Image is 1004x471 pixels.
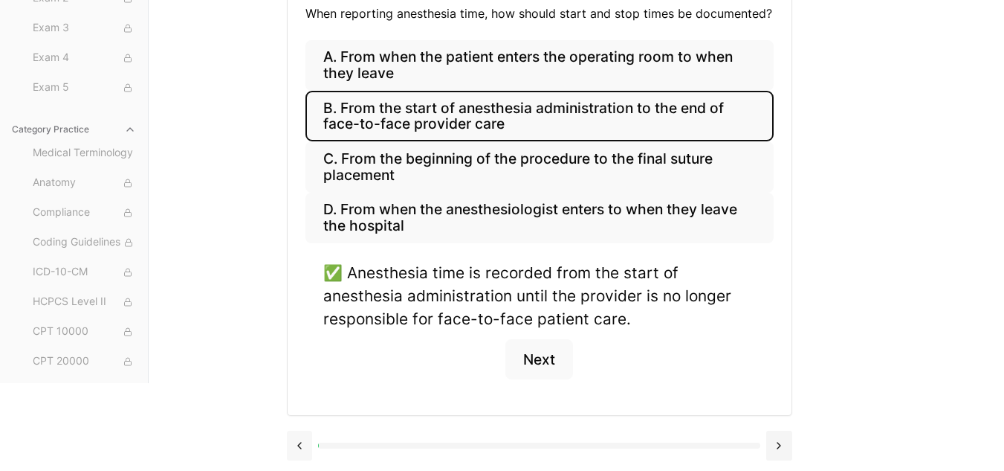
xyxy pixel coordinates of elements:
[33,205,136,221] span: Compliance
[33,264,136,281] span: ICD-10-CM
[33,50,136,66] span: Exam 4
[27,290,142,314] button: HCPCS Level II
[305,91,774,141] button: B. From the start of anesthesia administration to the end of face-to-face provider care
[27,76,142,100] button: Exam 5
[505,339,573,379] button: Next
[27,16,142,40] button: Exam 3
[323,261,756,331] div: ✅ Anesthesia time is recorded from the start of anesthesia administration until the provider is n...
[33,294,136,310] span: HCPCS Level II
[33,234,136,251] span: Coding Guidelines
[305,40,774,91] button: A. From when the patient enters the operating room to when they leave
[27,141,142,165] button: Medical Terminology
[27,201,142,225] button: Compliance
[33,353,136,370] span: CPT 20000
[33,145,136,161] span: Medical Terminology
[305,193,774,243] button: D. From when the anesthesiologist enters to when they leave the hospital
[305,141,774,192] button: C. From the beginning of the procedure to the final suture placement
[27,260,142,284] button: ICD-10-CM
[27,320,142,344] button: CPT 10000
[27,171,142,195] button: Anatomy
[27,350,142,374] button: CPT 20000
[33,20,136,36] span: Exam 3
[6,118,142,141] button: Category Practice
[33,80,136,96] span: Exam 5
[33,175,136,191] span: Anatomy
[27,231,142,254] button: Coding Guidelines
[33,324,136,340] span: CPT 10000
[27,46,142,70] button: Exam 4
[305,4,774,22] p: When reporting anesthesia time, how should start and stop times be documented?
